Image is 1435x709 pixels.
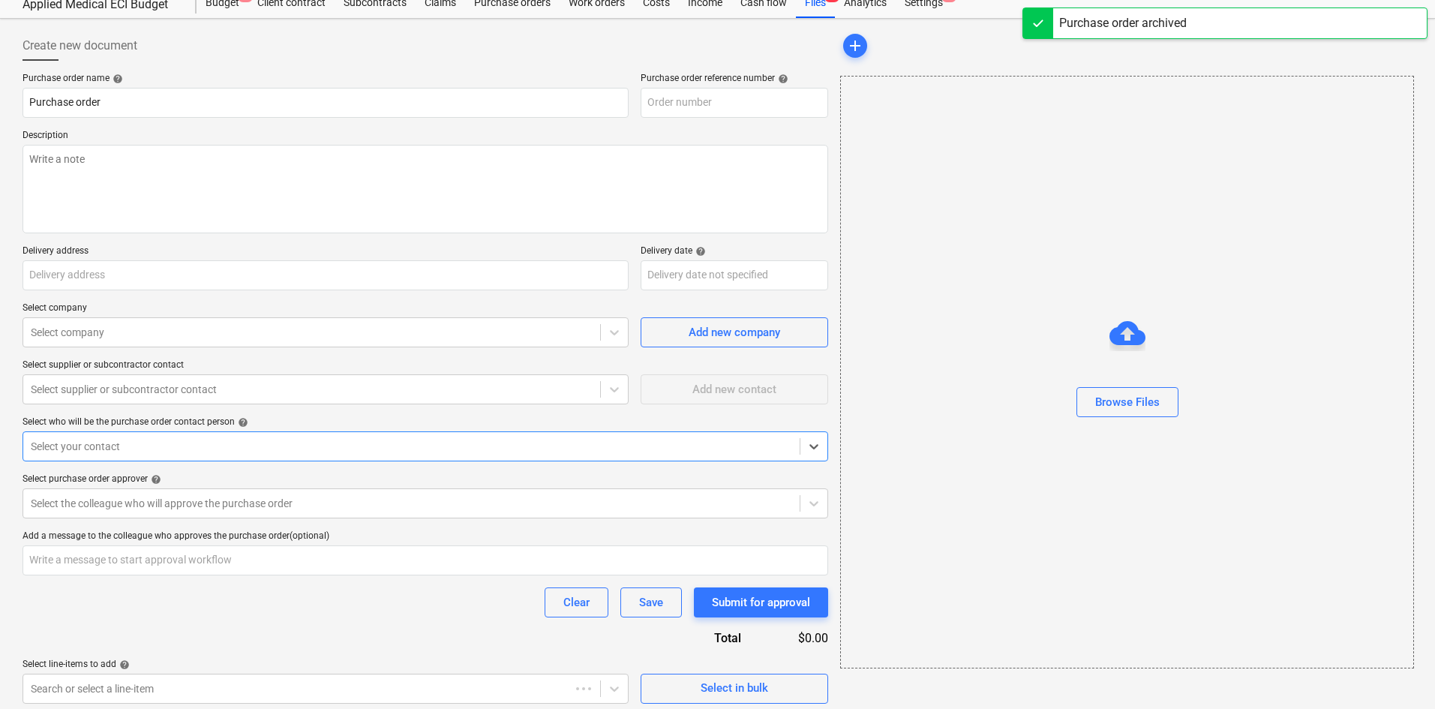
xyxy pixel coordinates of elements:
[639,593,663,612] div: Save
[641,317,828,347] button: Add new company
[641,260,828,290] input: Delivery date not specified
[689,323,780,342] div: Add new company
[641,73,828,85] div: Purchase order reference number
[712,593,810,612] div: Submit for approval
[1059,14,1187,32] div: Purchase order archived
[1360,637,1435,709] iframe: Chat Widget
[633,629,765,647] div: Total
[775,74,788,84] span: help
[23,245,629,260] p: Delivery address
[116,659,130,670] span: help
[23,473,828,485] div: Select purchase order approver
[23,416,828,428] div: Select who will be the purchase order contact person
[23,37,137,55] span: Create new document
[692,246,706,257] span: help
[620,587,682,617] button: Save
[23,88,629,118] input: Document name
[23,260,629,290] input: Delivery address
[23,302,629,317] p: Select company
[641,674,828,704] button: Select in bulk
[563,593,590,612] div: Clear
[846,37,864,55] span: add
[23,73,629,85] div: Purchase order name
[23,659,629,671] div: Select line-items to add
[23,545,828,575] input: Write a message to start approval workflow
[1095,392,1160,412] div: Browse Files
[1076,387,1178,417] button: Browse Files
[765,629,828,647] div: $0.00
[23,130,828,145] p: Description
[110,74,123,84] span: help
[701,678,768,698] div: Select in bulk
[641,245,828,257] div: Delivery date
[23,530,828,542] div: Add a message to the colleague who approves the purchase order (optional)
[840,76,1414,668] div: Browse Files
[235,417,248,428] span: help
[545,587,608,617] button: Clear
[694,587,828,617] button: Submit for approval
[23,359,629,374] p: Select supplier or subcontractor contact
[148,474,161,485] span: help
[641,88,828,118] input: Order number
